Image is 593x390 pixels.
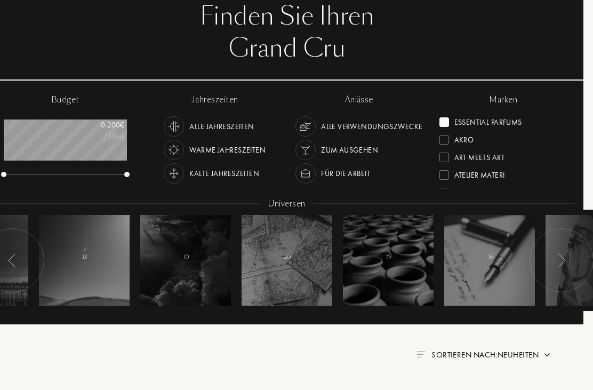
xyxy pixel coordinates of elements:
img: usage_occasion_all_white.svg [298,119,313,134]
div: budget [44,94,87,106]
div: Kalte Jahreszeiten [189,163,259,184]
div: Universen [261,198,312,210]
div: Art Meets Art [454,148,504,163]
div: /50mL [71,131,124,142]
div: Grand Cru [14,33,559,65]
div: Zum Ausgehen [321,140,378,160]
img: usage_occasion_work_white.svg [298,166,313,181]
div: Baruti [454,184,478,198]
img: filter_by.png [416,351,425,357]
img: usage_season_cold_white.svg [166,166,181,181]
img: arr_left.svg [8,253,17,267]
span: 10 [183,253,189,261]
img: usage_occasion_party_white.svg [298,142,313,157]
div: Für die Arbeit [321,163,370,184]
div: Alle Jahreszeiten [189,116,254,137]
div: Akro [454,131,474,145]
span: 13 [82,253,87,261]
div: Alle Verwendungszwecke [321,116,422,137]
span: Sortieren nach: Neuheiten [431,349,539,360]
div: jahreszeiten [184,94,245,106]
div: Atelier Materi [454,166,505,180]
div: marken [482,94,525,106]
span: 20 [284,253,291,261]
img: usage_season_hot_white.svg [166,142,181,157]
div: Finden Sie Ihren [14,1,559,33]
span: 79 [386,253,391,261]
div: 0 - 200 € [71,120,124,131]
div: Warme Jahreszeiten [189,140,266,160]
span: 15 [488,253,493,261]
img: arrow.png [543,351,551,359]
div: Essential Parfums [454,113,522,128]
img: usage_season_average_white.svg [166,119,181,134]
img: arr_left.svg [557,253,566,267]
div: anlässe [338,94,381,106]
